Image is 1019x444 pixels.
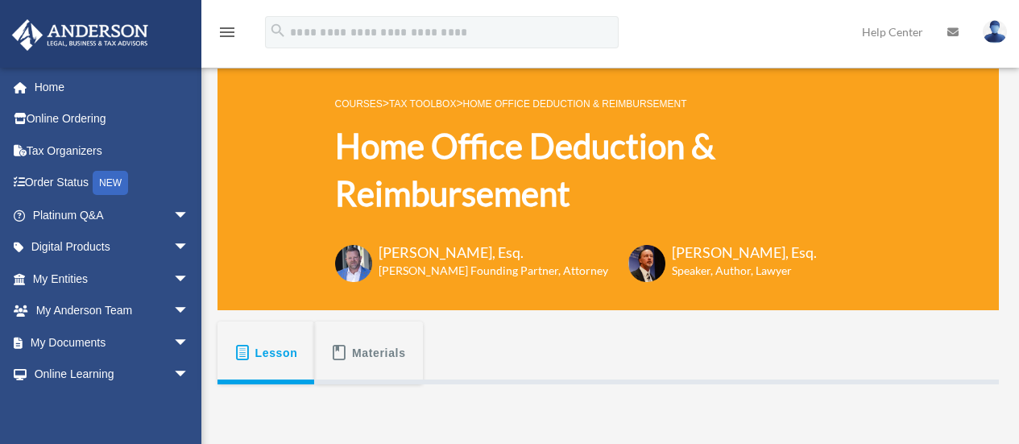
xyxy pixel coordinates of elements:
a: menu [217,28,237,42]
span: arrow_drop_down [173,359,205,392]
a: Order StatusNEW [11,167,213,200]
a: Digital Productsarrow_drop_down [11,231,213,263]
span: arrow_drop_down [173,199,205,232]
h3: [PERSON_NAME], Esq. [672,243,817,263]
h3: [PERSON_NAME], Esq. [379,243,608,263]
img: Anderson Advisors Platinum Portal [7,19,153,51]
a: Online Learningarrow_drop_down [11,359,213,391]
a: Tax Toolbox [389,98,456,110]
img: Toby-circle-head.png [335,245,372,282]
h6: Speaker, Author, Lawyer [672,263,797,279]
span: Materials [352,338,406,367]
a: Platinum Q&Aarrow_drop_down [11,199,213,231]
div: NEW [93,171,128,195]
span: arrow_drop_down [173,263,205,296]
a: Home [11,71,213,103]
span: arrow_drop_down [173,231,205,264]
i: search [269,22,287,39]
h1: Home Office Deduction & Reimbursement [335,122,882,218]
a: COURSES [335,98,383,110]
h6: [PERSON_NAME] Founding Partner, Attorney [379,263,608,279]
a: Home Office Deduction & Reimbursement [463,98,687,110]
span: arrow_drop_down [173,295,205,328]
a: Online Ordering [11,103,213,135]
span: arrow_drop_down [173,326,205,359]
a: Tax Organizers [11,135,213,167]
img: Scott-Estill-Headshot.png [628,245,665,282]
a: My Entitiesarrow_drop_down [11,263,213,295]
img: User Pic [983,20,1007,44]
a: My Anderson Teamarrow_drop_down [11,295,213,327]
a: My Documentsarrow_drop_down [11,326,213,359]
span: Lesson [255,338,298,367]
i: menu [217,23,237,42]
p: > > [335,93,882,114]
